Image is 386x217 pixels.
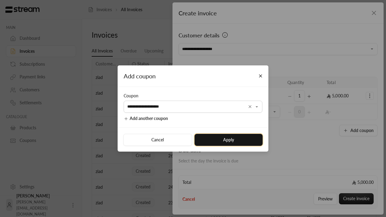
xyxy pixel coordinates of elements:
div: Coupon [124,93,262,99]
span: Add another coupon [130,116,168,121]
button: Cancel [123,134,192,146]
button: Open [253,103,261,110]
span: Add coupon [124,72,156,80]
button: Close [255,71,266,81]
button: Apply [195,134,263,146]
button: Clear [246,103,254,110]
